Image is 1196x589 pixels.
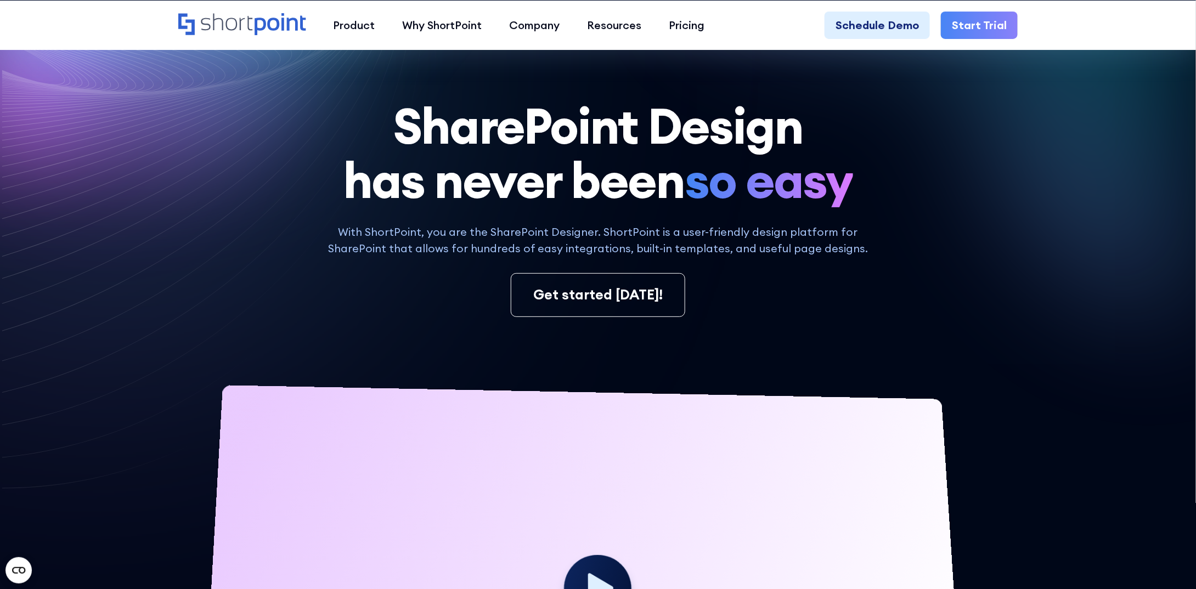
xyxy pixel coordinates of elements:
[941,12,1018,39] a: Start Trial
[178,13,306,37] a: Home
[825,12,930,39] a: Schedule Demo
[669,17,705,33] div: Pricing
[656,12,719,39] a: Pricing
[334,17,375,33] div: Product
[320,224,876,257] p: With ShortPoint, you are the SharePoint Designer. ShortPoint is a user-friendly design platform f...
[511,273,685,317] a: Get started [DATE]!
[496,12,574,39] a: Company
[403,17,482,33] div: Why ShortPoint
[178,99,1018,207] h1: SharePoint Design has never been
[1141,536,1196,589] iframe: Chat Widget
[588,17,642,33] div: Resources
[510,17,560,33] div: Company
[574,12,656,39] a: Resources
[5,557,32,584] button: Open CMP widget
[320,12,389,39] a: Product
[533,285,663,305] div: Get started [DATE]!
[389,12,496,39] a: Why ShortPoint
[685,153,853,207] span: so easy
